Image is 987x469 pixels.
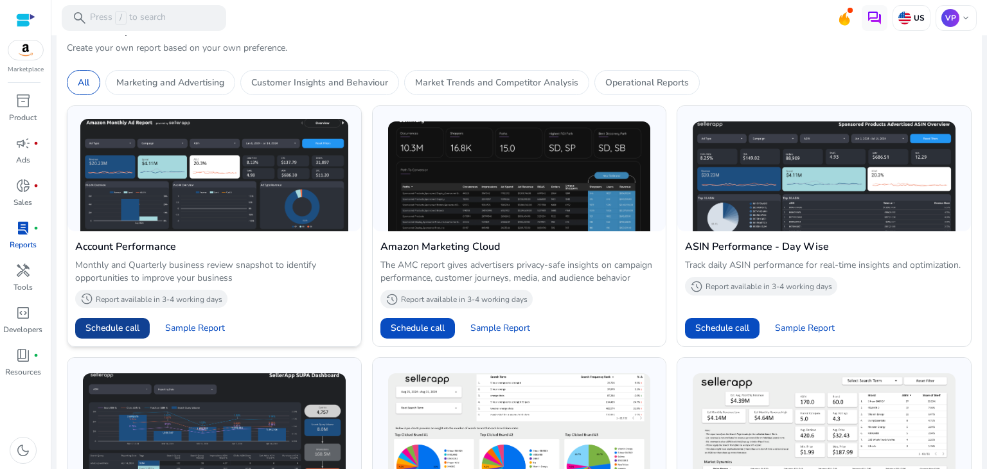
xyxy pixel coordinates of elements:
[33,353,39,358] span: fiber_manual_record
[391,321,445,335] span: Schedule call
[67,42,972,55] p: Create your own report based on your own preference.
[33,183,39,188] span: fiber_manual_record
[685,239,963,254] h4: ASIN Performance - Day Wise
[78,76,89,89] p: All
[3,324,42,335] p: Developers
[695,321,749,335] span: Schedule call
[401,294,528,305] p: Report available in 3-4 working days
[75,239,353,254] h4: Account Performance
[380,259,659,285] p: The AMC report gives advertisers privacy-safe insights on campaign performance, customer journeys...
[75,318,150,339] button: Schedule call
[5,366,41,378] p: Resources
[8,65,44,75] p: Marketplace
[15,263,31,278] span: handyman
[155,318,235,339] button: Sample Report
[460,318,540,339] button: Sample Report
[380,239,659,254] h4: Amazon Marketing Cloud
[15,220,31,236] span: lab_profile
[165,322,225,335] span: Sample Report
[80,292,93,305] span: history_2
[685,259,963,272] p: Track daily ASIN performance for real-time insights and optimization.
[16,154,30,166] p: Ads
[15,348,31,363] span: book_4
[75,259,353,285] p: Monthly and Quarterly business review snapshot to identify opportunities to improve your business
[941,9,959,27] p: VP
[386,293,398,306] span: history_2
[380,318,455,339] button: Schedule call
[690,280,703,293] span: history_2
[13,197,32,208] p: Sales
[116,76,224,89] p: Marketing and Advertising
[15,136,31,151] span: campaign
[685,318,760,339] button: Schedule call
[13,281,33,293] p: Tools
[775,322,835,335] span: Sample Report
[15,305,31,321] span: code_blocks
[251,76,388,89] p: Customer Insights and Behaviour
[961,13,971,23] span: keyboard_arrow_down
[765,318,845,339] button: Sample Report
[33,226,39,231] span: fiber_manual_record
[90,11,166,25] p: Press to search
[15,443,31,458] span: dark_mode
[8,40,43,60] img: amazon.svg
[115,11,127,25] span: /
[470,322,530,335] span: Sample Report
[72,10,87,26] span: search
[706,281,832,292] p: Report available in 3-4 working days
[15,178,31,193] span: donut_small
[605,76,689,89] p: Operational Reports
[15,93,31,109] span: inventory_2
[96,294,222,305] p: Report available in 3-4 working days
[85,321,139,335] span: Schedule call
[10,239,37,251] p: Reports
[911,13,925,23] p: US
[415,76,578,89] p: Market Trends and Competitor Analysis
[9,112,37,123] p: Product
[33,141,39,146] span: fiber_manual_record
[898,12,911,24] img: us.svg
